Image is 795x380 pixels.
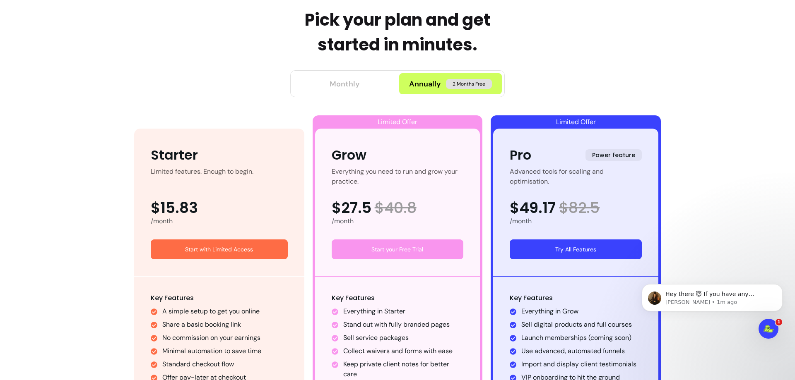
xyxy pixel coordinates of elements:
[343,333,464,343] li: Sell service packages
[521,346,642,356] li: Use advanced, automated funnels
[343,306,464,316] li: Everything in Starter
[521,359,642,369] li: Import and display client testimonials
[151,216,288,226] div: /month
[151,200,198,216] span: $15.83
[332,239,464,259] a: Start your Free Trial
[510,293,553,303] span: Key Features
[521,306,642,316] li: Everything in Grow
[151,239,288,259] a: Start with Limited Access
[585,149,642,161] span: Power feature
[375,200,417,216] span: $ 40.8
[446,79,492,89] span: 2 Months Free
[315,115,480,129] div: Limited Offer
[332,216,464,226] div: /month
[521,333,642,343] li: Launch memberships (coming soon)
[343,359,464,379] li: Keep private client notes for better care
[559,200,600,216] span: $ 82.5
[759,319,778,339] iframe: Intercom live chat
[162,346,288,356] li: Minimal automation to save time
[510,216,642,226] div: /month
[162,359,288,369] li: Standard checkout flow
[343,320,464,330] li: Stand out with fully branded pages
[162,333,288,343] li: No commission on your earnings
[281,7,514,57] h2: Pick your plan and get started in minutes.
[151,293,194,303] span: Key Features
[510,200,556,216] span: $49.17
[629,267,795,358] iframe: Intercom notifications message
[332,200,371,216] span: $27.5
[776,319,782,325] span: 1
[332,145,366,165] div: Grow
[343,346,464,356] li: Collect waivers and forms with ease
[510,239,642,259] a: Try All Features
[510,145,531,165] div: Pro
[162,306,288,316] li: A simple setup to get you online
[162,320,288,330] li: Share a basic booking link
[151,145,198,165] div: Starter
[332,167,464,186] div: Everything you need to run and grow your practice.
[510,167,642,186] div: Advanced tools for scaling and optimisation.
[493,115,658,129] div: Limited Offer
[151,167,253,186] div: Limited features. Enough to begin.
[409,78,441,90] span: Annually
[330,78,360,90] div: Monthly
[332,293,375,303] span: Key Features
[521,320,642,330] li: Sell digital products and full courses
